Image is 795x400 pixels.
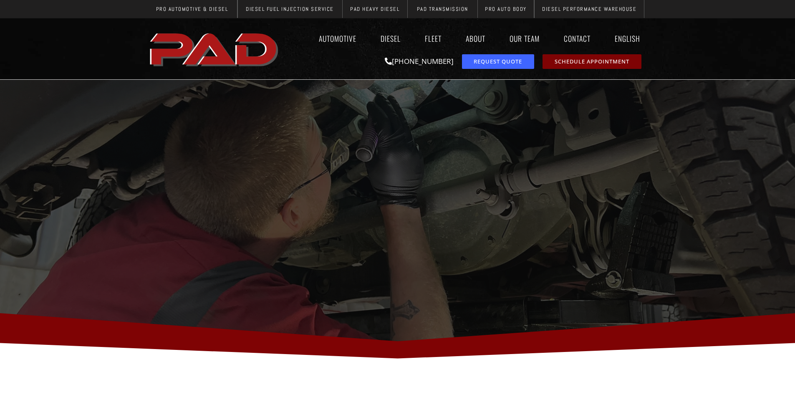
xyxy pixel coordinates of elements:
span: Schedule Appointment [555,59,629,64]
span: Diesel Fuel Injection Service [246,6,334,12]
a: [PHONE_NUMBER] [385,56,454,66]
a: About [458,29,493,48]
a: English [607,29,648,48]
span: Request Quote [474,59,522,64]
nav: Menu [283,29,648,48]
span: PAD Transmission [417,6,468,12]
img: The image shows the word "PAD" in bold, red, uppercase letters with a slight shadow effect. [147,26,283,71]
a: Diesel [373,29,409,48]
a: Fleet [417,29,449,48]
a: request a service or repair quote [462,54,534,69]
span: Pro Auto Body [485,6,527,12]
a: Contact [556,29,598,48]
a: Our Team [502,29,548,48]
span: PAD Heavy Diesel [350,6,399,12]
a: Automotive [311,29,364,48]
a: pro automotive and diesel home page [147,26,283,71]
span: Pro Automotive & Diesel [156,6,228,12]
a: schedule repair or service appointment [543,54,641,69]
span: Diesel Performance Warehouse [542,6,636,12]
